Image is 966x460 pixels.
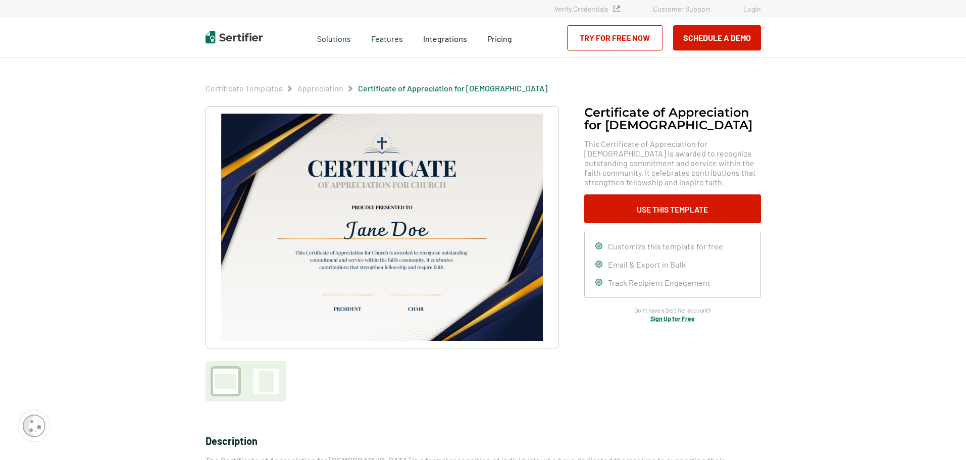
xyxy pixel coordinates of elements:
[221,114,542,341] img: Certificate of Appreciation for Church​
[358,83,547,93] a: Certificate of Appreciation for [DEMOGRAPHIC_DATA]​
[487,34,512,43] span: Pricing
[608,241,723,251] span: Customize this template for free
[584,106,761,131] h1: Certificate of Appreciation for [DEMOGRAPHIC_DATA]​
[608,278,710,287] span: Track Recipient Engagement
[371,31,403,44] span: Features
[743,5,761,13] a: Login
[650,315,695,322] a: Sign Up for Free
[487,31,512,44] a: Pricing
[23,415,45,437] img: Cookie Popup Icon
[206,83,283,93] a: Certificate Templates
[297,83,343,93] a: Appreciation
[608,260,686,269] span: Email & Export in Bulk
[634,305,711,315] span: Don’t have a Sertifier account?
[916,412,966,460] iframe: Chat Widget
[206,83,547,93] div: Breadcrumb
[673,25,761,50] button: Schedule a Demo
[653,5,710,13] a: Customer Support
[614,6,620,12] img: Verified
[554,5,620,13] a: Verify Credentials
[584,194,761,223] button: Use This Template
[423,34,467,43] span: Integrations
[584,139,761,187] span: This Certificate of Appreciation for [DEMOGRAPHIC_DATA] is awarded to recognize outstanding commi...
[206,435,258,447] span: Description
[206,31,263,43] img: Sertifier | Digital Credentialing Platform
[423,31,467,44] a: Integrations
[567,25,663,50] a: Try for Free Now
[317,31,351,44] span: Solutions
